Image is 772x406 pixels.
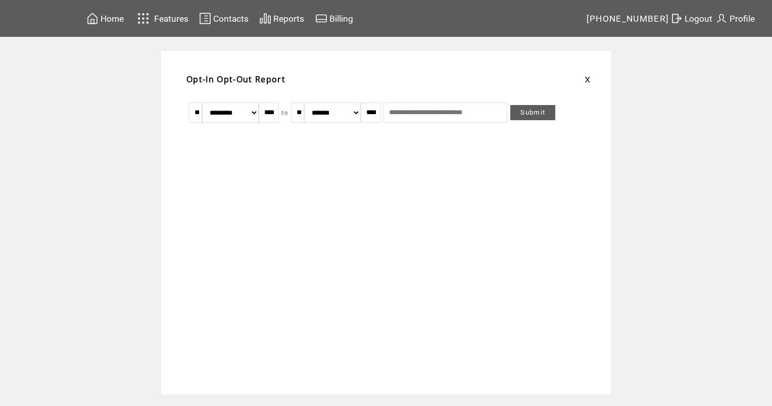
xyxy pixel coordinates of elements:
[198,11,250,26] a: Contacts
[730,14,755,24] span: Profile
[101,14,124,24] span: Home
[685,14,712,24] span: Logout
[669,11,714,26] a: Logout
[587,14,669,24] span: [PHONE_NUMBER]
[315,12,327,25] img: creidtcard.svg
[314,11,355,26] a: Billing
[186,74,285,85] span: Opt-In Opt-Out Report
[154,14,188,24] span: Features
[329,14,353,24] span: Billing
[258,11,306,26] a: Reports
[86,12,99,25] img: home.svg
[715,12,728,25] img: profile.svg
[199,12,211,25] img: contacts.svg
[281,109,288,116] span: to
[714,11,756,26] a: Profile
[510,105,555,120] a: Submit
[273,14,304,24] span: Reports
[213,14,249,24] span: Contacts
[259,12,271,25] img: chart.svg
[670,12,683,25] img: exit.svg
[134,10,152,27] img: features.svg
[85,11,125,26] a: Home
[133,9,190,28] a: Features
